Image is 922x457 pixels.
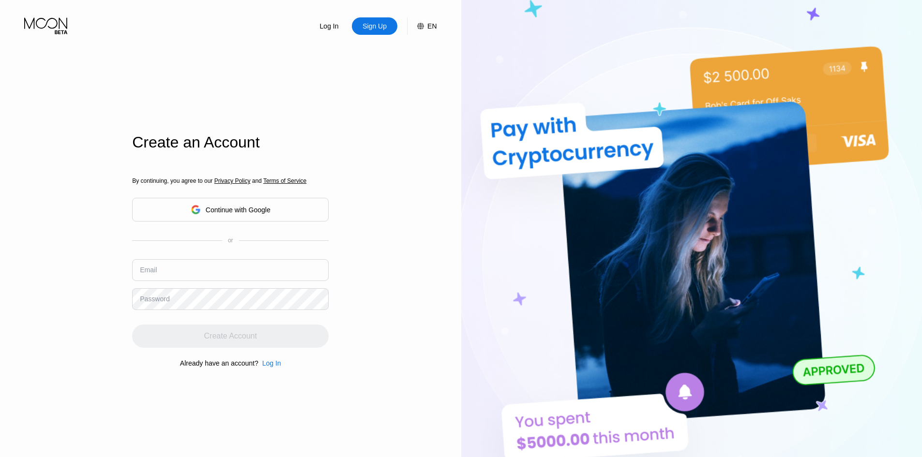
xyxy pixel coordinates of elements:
div: Sign Up [362,21,388,31]
span: Privacy Policy [214,177,251,184]
div: Continue with Google [206,206,271,214]
span: Terms of Service [263,177,306,184]
div: Continue with Google [132,198,329,221]
div: EN [427,22,437,30]
span: and [250,177,263,184]
div: or [228,237,233,244]
div: Sign Up [352,17,397,35]
div: By continuing, you agree to our [132,177,329,184]
div: Already have an account? [180,359,258,367]
div: EN [407,17,437,35]
div: Log In [262,359,281,367]
div: Log In [306,17,352,35]
div: Email [140,266,157,274]
div: Create an Account [132,133,329,151]
div: Password [140,295,169,303]
div: Log In [319,21,340,31]
div: Log In [258,359,281,367]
